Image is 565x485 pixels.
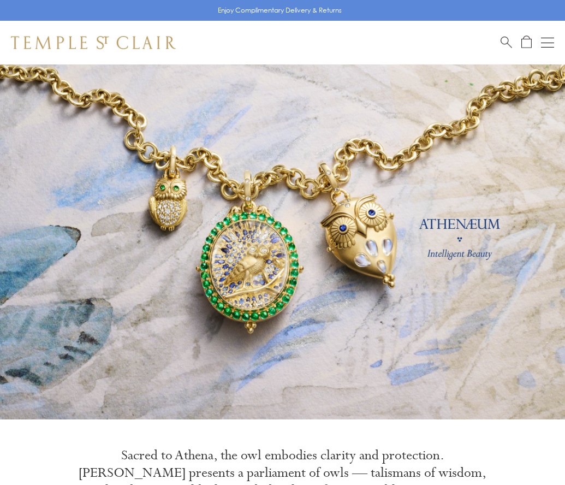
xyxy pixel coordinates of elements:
img: Temple St. Clair [11,36,176,49]
button: Open navigation [541,36,554,49]
p: Enjoy Complimentary Delivery & Returns [218,5,342,16]
a: Search [501,36,512,49]
a: Open Shopping Bag [521,36,532,49]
